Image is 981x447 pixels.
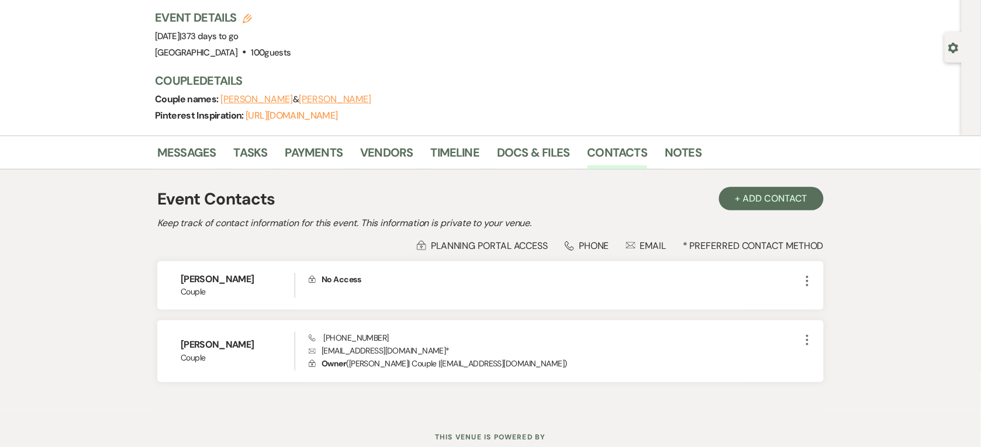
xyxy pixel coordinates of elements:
span: [PHONE_NUMBER] [309,332,389,343]
span: Couple [181,286,295,298]
a: Notes [665,143,702,169]
h2: Keep track of contact information for this event. This information is private to your venue. [157,216,824,230]
span: & [220,93,371,105]
a: [URL][DOMAIN_NAME] [246,109,337,122]
button: Open lead details [948,41,959,53]
a: Tasks [234,143,268,169]
span: Pinterest Inspiration: [155,109,246,122]
a: Contacts [588,143,648,169]
span: No Access [322,274,361,285]
span: 100 guests [251,47,291,58]
span: | [179,30,238,42]
div: Planning Portal Access [417,240,548,252]
button: + Add Contact [719,187,824,210]
a: Messages [157,143,216,169]
div: Phone [565,240,609,252]
p: ( [PERSON_NAME] | Couple | [EMAIL_ADDRESS][DOMAIN_NAME] ) [309,357,800,370]
h6: [PERSON_NAME] [181,273,295,286]
button: [PERSON_NAME] [220,95,293,104]
button: [PERSON_NAME] [299,95,371,104]
h3: Couple Details [155,72,810,89]
h1: Event Contacts [157,187,275,212]
h6: [PERSON_NAME] [181,338,295,351]
div: * Preferred Contact Method [157,240,824,252]
span: Couple [181,352,295,364]
a: Docs & Files [497,143,569,169]
h3: Event Details [155,9,291,26]
a: Vendors [360,143,413,169]
span: [DATE] [155,30,239,42]
span: [GEOGRAPHIC_DATA] [155,47,237,58]
a: Timeline [431,143,480,169]
span: 373 days to go [182,30,239,42]
span: Couple names: [155,93,220,105]
p: [EMAIL_ADDRESS][DOMAIN_NAME] * [309,344,800,357]
a: Payments [285,143,343,169]
div: Email [626,240,666,252]
span: Owner [322,358,346,369]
